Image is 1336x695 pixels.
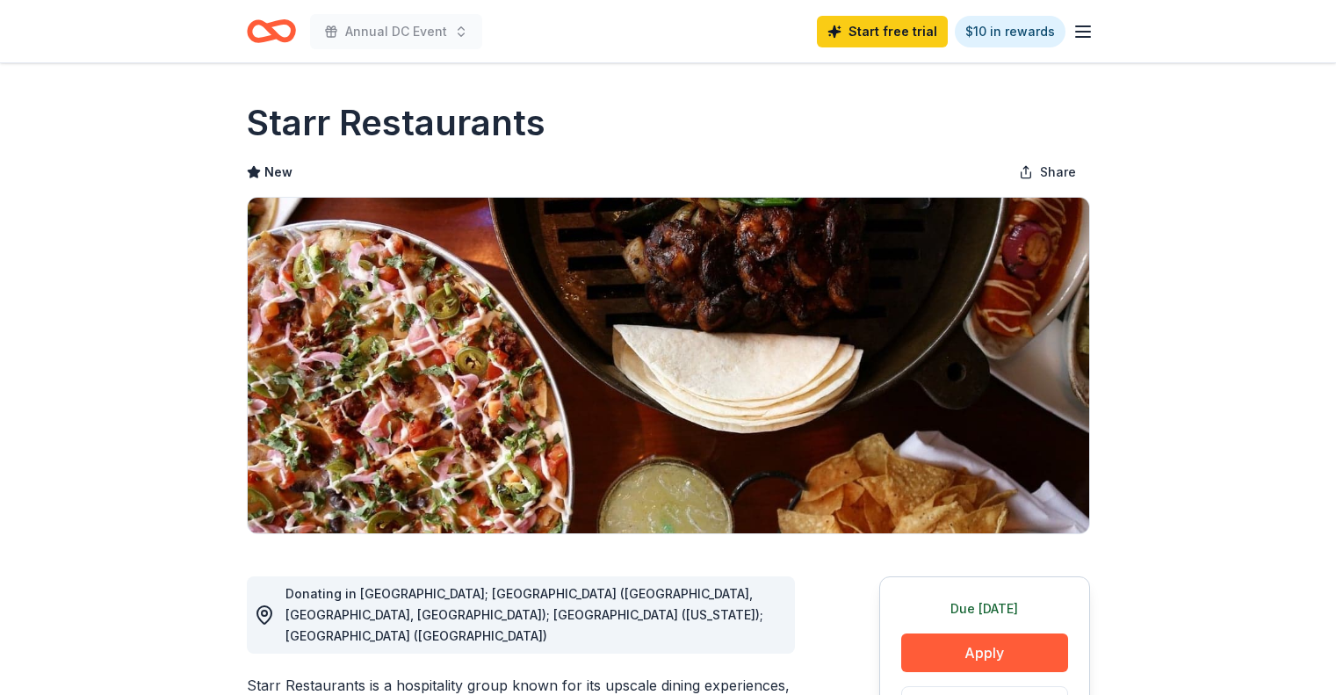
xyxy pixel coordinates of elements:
a: Start free trial [817,16,948,47]
h1: Starr Restaurants [247,98,545,148]
span: Annual DC Event [345,21,447,42]
span: Donating in [GEOGRAPHIC_DATA]; [GEOGRAPHIC_DATA] ([GEOGRAPHIC_DATA], [GEOGRAPHIC_DATA], [GEOGRAPH... [285,586,763,643]
a: Home [247,11,296,52]
img: Image for Starr Restaurants [248,198,1089,533]
button: Annual DC Event [310,14,482,49]
span: Share [1040,162,1076,183]
a: $10 in rewards [955,16,1065,47]
button: Apply [901,633,1068,672]
span: New [264,162,292,183]
div: Due [DATE] [901,598,1068,619]
button: Share [1005,155,1090,190]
